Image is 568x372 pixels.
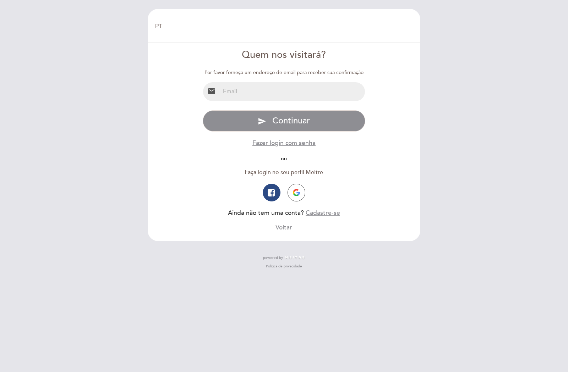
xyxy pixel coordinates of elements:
div: Quem nos visitará? [203,48,366,62]
span: ou [275,156,292,162]
div: Faça login no seu perfil Meitre [203,168,366,177]
span: powered by [263,255,283,260]
button: Voltar [275,223,292,232]
button: Cadastre-se [306,209,340,217]
a: Política de privacidade [266,264,302,269]
i: send [258,117,266,126]
button: send Continuar [203,110,366,132]
button: Fazer login com senha [252,139,316,148]
i: email [207,87,216,95]
input: Email [220,82,365,101]
span: Continuar [272,116,310,126]
a: powered by [263,255,305,260]
img: MEITRE [285,256,305,260]
img: icon-google.png [293,189,300,196]
div: Por favor forneça um endereço de email para receber sua confirmação [203,69,366,76]
span: Ainda não tem uma conta? [228,209,304,217]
